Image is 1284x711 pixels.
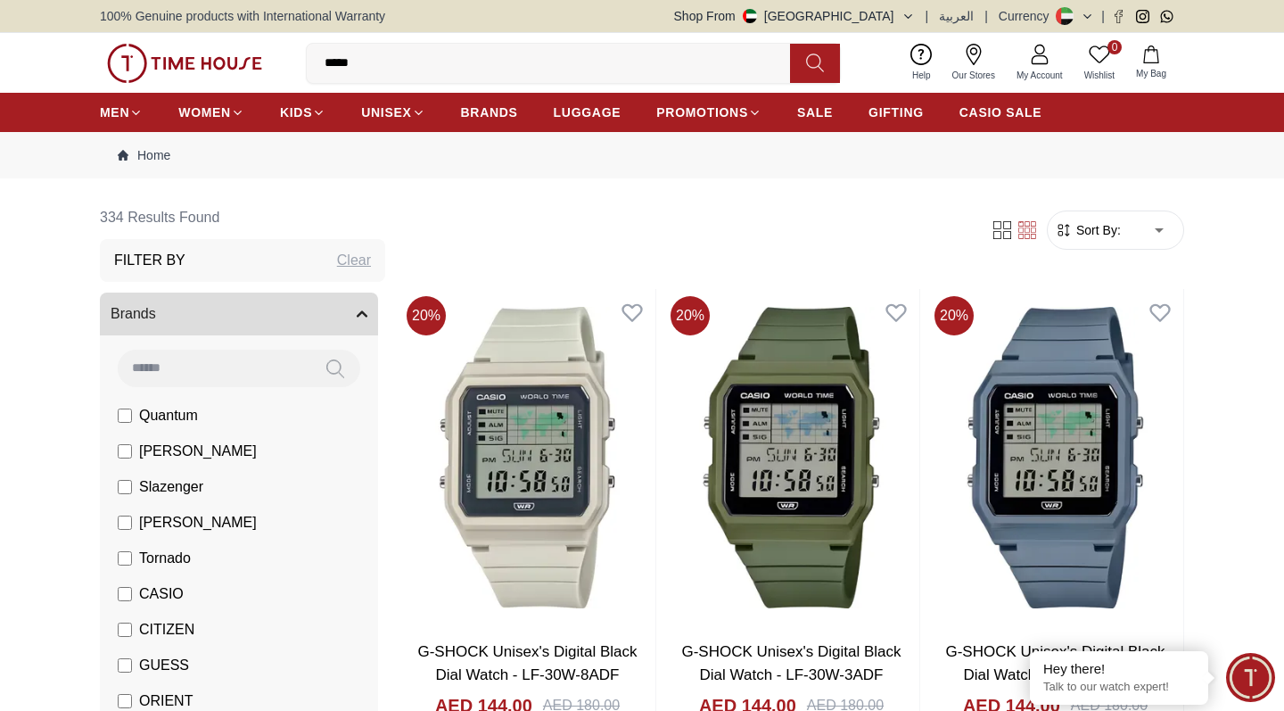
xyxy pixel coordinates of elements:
[118,444,132,459] input: [PERSON_NAME]
[337,250,371,271] div: Clear
[100,196,385,239] h6: 334 Results Found
[1160,10,1173,23] a: Whatsapp
[139,441,257,462] span: [PERSON_NAME]
[111,303,156,325] span: Brands
[118,480,132,494] input: Slazenger
[100,132,1184,178] nav: Breadcrumb
[942,40,1006,86] a: Our Stores
[1077,69,1122,82] span: Wishlist
[139,476,203,498] span: Slazenger
[118,587,132,601] input: CASIO
[139,512,257,533] span: [PERSON_NAME]
[118,658,132,673] input: GUESS
[1074,40,1125,86] a: 0Wishlist
[139,548,191,569] span: Tornado
[100,7,385,25] span: 100% Genuine products with International Warranty
[868,96,924,128] a: GIFTING
[1129,67,1173,80] span: My Bag
[118,694,132,708] input: ORIENT
[927,289,1183,626] img: G-SHOCK Unisex's Digital Black Dial Watch - LF-30W-2ADF
[1043,660,1195,678] div: Hey there!
[945,643,1165,683] a: G-SHOCK Unisex's Digital Black Dial Watch - LF-30W-2ADF
[1055,221,1121,239] button: Sort By:
[399,289,655,626] img: G-SHOCK Unisex's Digital Black Dial Watch - LF-30W-8ADF
[1073,221,1121,239] span: Sort By:
[118,409,132,423] input: Quantum
[461,96,518,128] a: BRANDS
[656,96,761,128] a: PROMOTIONS
[100,293,378,335] button: Brands
[118,516,132,530] input: [PERSON_NAME]
[945,69,1002,82] span: Our Stores
[417,643,637,683] a: G-SHOCK Unisex's Digital Black Dial Watch - LF-30W-8ADF
[1043,680,1195,695] p: Talk to our watch expert!
[280,96,325,128] a: KIDS
[407,296,446,335] span: 20 %
[1136,10,1149,23] a: Instagram
[901,40,942,86] a: Help
[959,103,1042,121] span: CASIO SALE
[939,7,974,25] button: العربية
[139,405,198,426] span: Quantum
[1226,653,1275,702] div: Chat Widget
[461,103,518,121] span: BRANDS
[1009,69,1070,82] span: My Account
[797,96,833,128] a: SALE
[959,96,1042,128] a: CASIO SALE
[114,250,185,271] h3: Filter By
[674,7,915,25] button: Shop From[GEOGRAPHIC_DATA]
[905,69,938,82] span: Help
[361,96,424,128] a: UNISEX
[118,551,132,566] input: Tornado
[178,96,244,128] a: WOMEN
[797,103,833,121] span: SALE
[118,623,132,637] input: CITIZEN
[280,103,312,121] span: KIDS
[1112,10,1125,23] a: Facebook
[139,655,189,676] span: GUESS
[139,619,194,641] span: CITIZEN
[100,96,143,128] a: MEN
[100,103,129,121] span: MEN
[1125,42,1177,84] button: My Bag
[934,296,974,335] span: 20 %
[743,9,757,23] img: United Arab Emirates
[999,7,1057,25] div: Currency
[107,44,262,83] img: ...
[984,7,988,25] span: |
[1107,40,1122,54] span: 0
[671,296,710,335] span: 20 %
[361,103,411,121] span: UNISEX
[868,103,924,121] span: GIFTING
[554,103,621,121] span: LUGGAGE
[118,146,170,164] a: Home
[681,643,901,683] a: G-SHOCK Unisex's Digital Black Dial Watch - LF-30W-3ADF
[178,103,231,121] span: WOMEN
[139,583,184,605] span: CASIO
[926,7,929,25] span: |
[663,289,919,626] img: G-SHOCK Unisex's Digital Black Dial Watch - LF-30W-3ADF
[554,96,621,128] a: LUGGAGE
[656,103,748,121] span: PROMOTIONS
[1101,7,1105,25] span: |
